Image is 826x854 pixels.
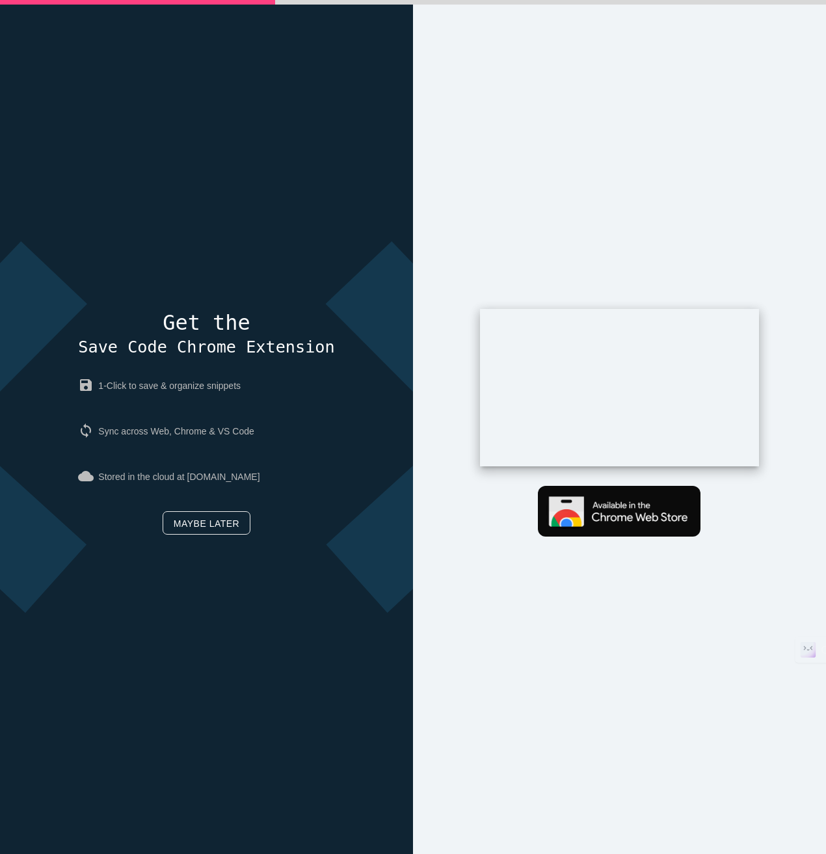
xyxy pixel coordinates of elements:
[78,423,98,438] i: sync
[78,312,334,358] h4: Get the
[78,413,334,449] p: Sync across Web, Chrome & VS Code
[78,367,334,404] p: 1-Click to save & organize snippets
[78,459,334,495] p: Stored in the cloud at [DOMAIN_NAME]
[78,338,334,356] span: Save Code Chrome Extension
[78,468,98,484] i: cloud
[163,511,250,535] a: Maybe later
[78,377,98,393] i: save
[538,486,700,537] img: Get Chrome extension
